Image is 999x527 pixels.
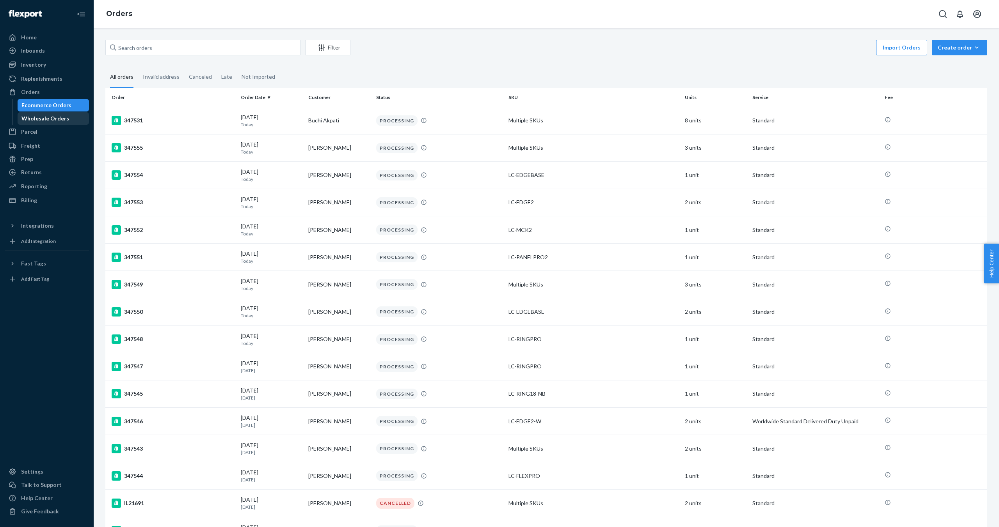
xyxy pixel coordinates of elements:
[9,10,42,18] img: Flexport logo
[376,115,418,126] div: PROCESSING
[21,196,37,204] div: Billing
[376,143,418,153] div: PROCESSING
[241,394,302,401] p: [DATE]
[241,387,302,401] div: [DATE]
[21,168,42,176] div: Returns
[376,252,418,262] div: PROCESSING
[682,216,749,244] td: 1 unit
[21,508,59,515] div: Give Feedback
[752,308,878,316] p: Standard
[305,435,373,462] td: [PERSON_NAME]
[682,380,749,407] td: 1 unit
[241,258,302,264] p: Today
[752,253,878,261] p: Standard
[241,250,302,264] div: [DATE]
[938,44,981,51] div: Create order
[935,6,951,22] button: Open Search Box
[376,225,418,235] div: PROCESSING
[110,67,133,88] div: All orders
[752,281,878,288] p: Standard
[682,353,749,380] td: 1 unit
[305,408,373,435] td: [PERSON_NAME]
[112,334,235,344] div: 347548
[5,465,89,478] a: Settings
[376,361,418,372] div: PROCESSING
[189,67,212,87] div: Canceled
[376,416,418,426] div: PROCESSING
[305,216,373,244] td: [PERSON_NAME]
[508,226,679,234] div: LC-MCK2
[952,6,968,22] button: Open notifications
[112,417,235,426] div: 347546
[752,363,878,370] p: Standard
[5,219,89,232] button: Integrations
[21,115,69,122] div: Wholesale Orders
[21,128,37,136] div: Parcel
[105,88,238,107] th: Order
[305,462,373,490] td: [PERSON_NAME]
[508,253,679,261] div: LC-PANELPRO2
[21,468,43,476] div: Settings
[5,126,89,138] a: Parcel
[376,389,418,399] div: PROCESSING
[752,417,878,425] p: Worldwide Standard Delivered Duty Unpaid
[749,88,882,107] th: Service
[376,279,418,290] div: PROCESSING
[241,414,302,428] div: [DATE]
[984,244,999,283] button: Help Center
[5,492,89,504] a: Help Center
[682,271,749,298] td: 3 units
[241,168,302,182] div: [DATE]
[5,194,89,207] a: Billing
[241,285,302,292] p: Today
[305,134,373,161] td: [PERSON_NAME]
[21,260,46,267] div: Fast Tags
[682,435,749,462] td: 2 units
[508,390,679,398] div: LC-RING18-NB
[752,117,878,124] p: Standard
[241,176,302,182] p: Today
[21,481,62,489] div: Talk to Support
[305,107,373,134] td: Buchi Akpati
[18,99,89,111] a: Ecommerce Orders
[682,107,749,134] td: 8 units
[241,504,302,510] p: [DATE]
[241,230,302,237] p: Today
[305,490,373,517] td: [PERSON_NAME]
[752,335,878,343] p: Standard
[18,112,89,125] a: Wholesale Orders
[5,58,89,71] a: Inventory
[932,40,987,55] button: Create order
[21,101,71,109] div: Ecommerce Orders
[5,86,89,98] a: Orders
[305,271,373,298] td: [PERSON_NAME]
[682,408,749,435] td: 2 units
[752,144,878,152] p: Standard
[112,170,235,180] div: 347554
[376,470,418,481] div: PROCESSING
[376,498,414,508] div: CANCELLED
[752,390,878,398] p: Standard
[106,9,132,18] a: Orders
[682,244,749,271] td: 1 unit
[5,31,89,44] a: Home
[876,40,927,55] button: Import Orders
[969,6,985,22] button: Open account menu
[241,469,302,483] div: [DATE]
[21,88,40,96] div: Orders
[112,389,235,398] div: 347545
[682,189,749,216] td: 2 units
[376,443,418,454] div: PROCESSING
[373,88,505,107] th: Status
[241,332,302,347] div: [DATE]
[305,244,373,271] td: [PERSON_NAME]
[112,253,235,262] div: 347551
[241,422,302,428] p: [DATE]
[308,94,370,101] div: Customer
[241,312,302,319] p: Today
[143,67,180,87] div: Invalid address
[241,203,302,210] p: Today
[5,479,89,491] a: Talk to Support
[5,505,89,518] button: Give Feedback
[882,88,987,107] th: Fee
